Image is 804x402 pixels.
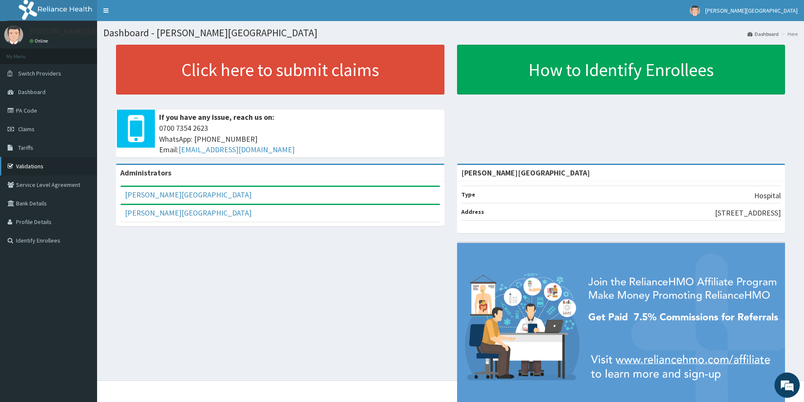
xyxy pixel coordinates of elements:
[125,208,252,218] a: [PERSON_NAME][GEOGRAPHIC_DATA]
[18,144,33,151] span: Tariffs
[18,88,46,96] span: Dashboard
[715,208,781,219] p: [STREET_ADDRESS]
[116,45,444,94] a: Click here to submit claims
[125,190,252,200] a: [PERSON_NAME][GEOGRAPHIC_DATA]
[18,125,35,133] span: Claims
[747,30,779,38] a: Dashboard
[705,7,798,14] span: [PERSON_NAME][GEOGRAPHIC_DATA]
[461,191,475,198] b: Type
[461,168,590,178] strong: [PERSON_NAME][GEOGRAPHIC_DATA]
[461,208,484,216] b: Address
[18,70,61,77] span: Switch Providers
[120,168,171,178] b: Administrators
[30,38,50,44] a: Online
[690,5,700,16] img: User Image
[30,27,154,35] p: [PERSON_NAME][GEOGRAPHIC_DATA]
[179,145,295,154] a: [EMAIL_ADDRESS][DOMAIN_NAME]
[4,25,23,44] img: User Image
[103,27,798,38] h1: Dashboard - [PERSON_NAME][GEOGRAPHIC_DATA]
[780,30,798,38] li: Here
[754,190,781,201] p: Hospital
[159,112,274,122] b: If you have any issue, reach us on:
[457,45,785,94] a: How to Identify Enrollees
[159,123,440,155] span: 0700 7354 2623 WhatsApp: [PHONE_NUMBER] Email:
